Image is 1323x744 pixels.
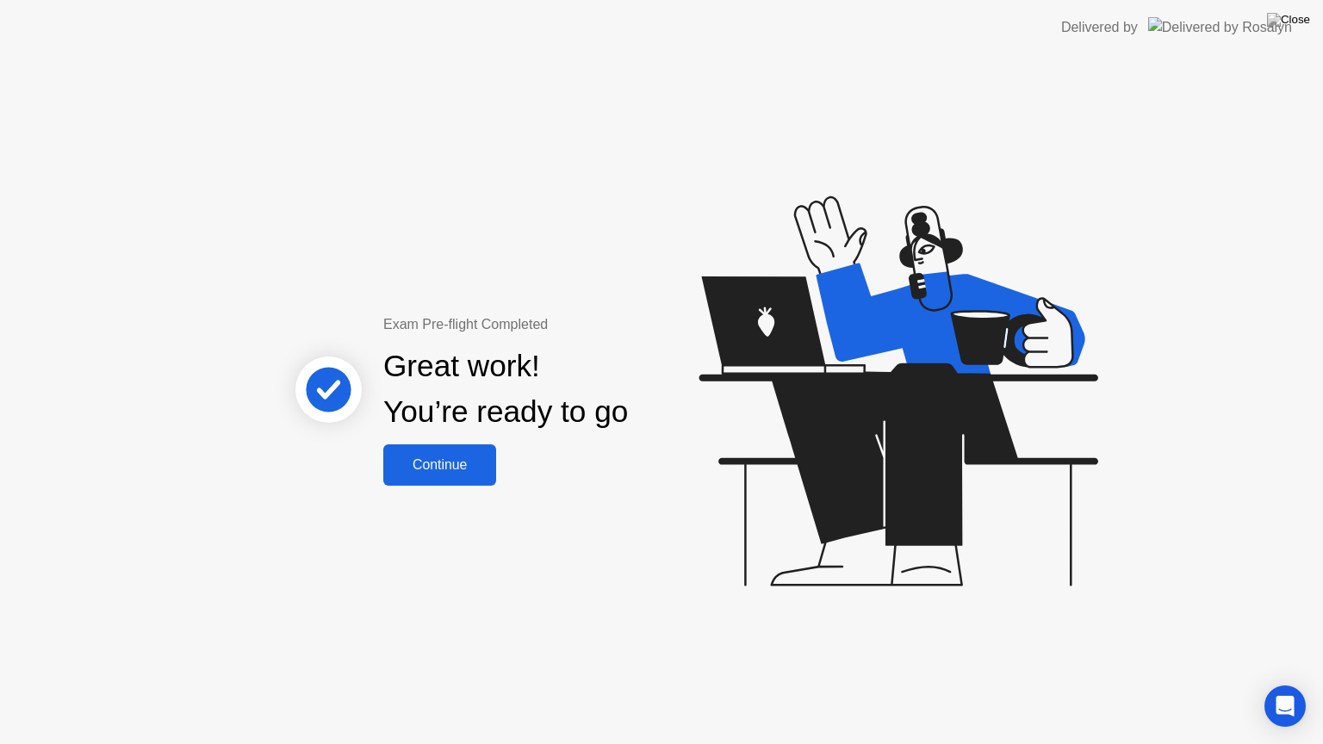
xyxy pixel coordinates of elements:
[383,314,739,335] div: Exam Pre-flight Completed
[383,344,628,435] div: Great work! You’re ready to go
[383,444,496,486] button: Continue
[1264,685,1306,727] div: Open Intercom Messenger
[388,457,491,473] div: Continue
[1061,17,1138,38] div: Delivered by
[1267,13,1310,27] img: Close
[1148,17,1292,37] img: Delivered by Rosalyn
